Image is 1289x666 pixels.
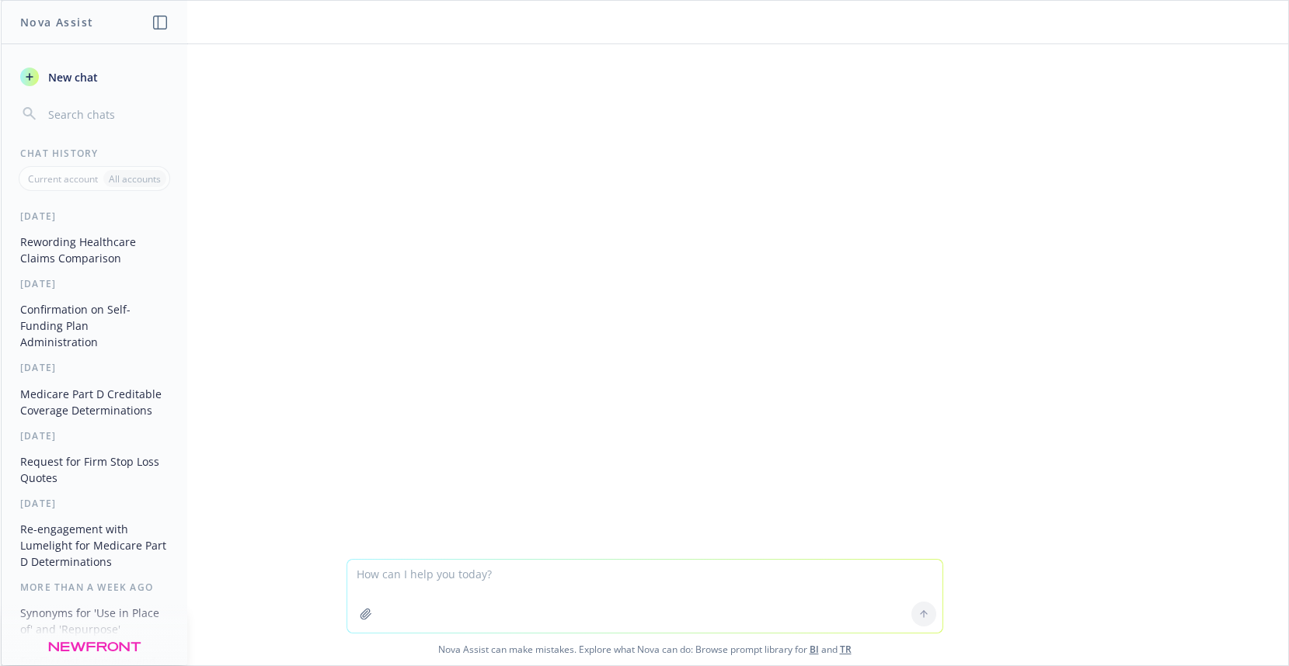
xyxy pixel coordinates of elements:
[14,600,175,642] button: Synonyms for 'Use in Place of' and 'Repurpose'
[14,516,175,574] button: Re-engagement with Lumelight for Medicare Part D Determinations
[14,229,175,271] button: Rewording Healthcare Claims Comparison
[109,172,161,186] p: All accounts
[2,361,187,374] div: [DATE]
[2,429,187,442] div: [DATE]
[45,69,98,85] span: New chat
[810,643,819,656] a: BI
[2,147,187,160] div: Chat History
[20,14,93,30] h1: Nova Assist
[7,633,1282,665] span: Nova Assist can make mistakes. Explore what Nova can do: Browse prompt library for and
[28,172,98,186] p: Current account
[45,103,169,125] input: Search chats
[2,210,187,223] div: [DATE]
[14,63,175,91] button: New chat
[2,277,187,290] div: [DATE]
[14,381,175,423] button: Medicare Part D Creditable Coverage Determinations
[2,497,187,510] div: [DATE]
[14,449,175,491] button: Request for Firm Stop Loss Quotes
[840,643,852,656] a: TR
[14,297,175,355] button: Confirmation on Self-Funding Plan Administration
[2,581,187,594] div: More than a week ago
